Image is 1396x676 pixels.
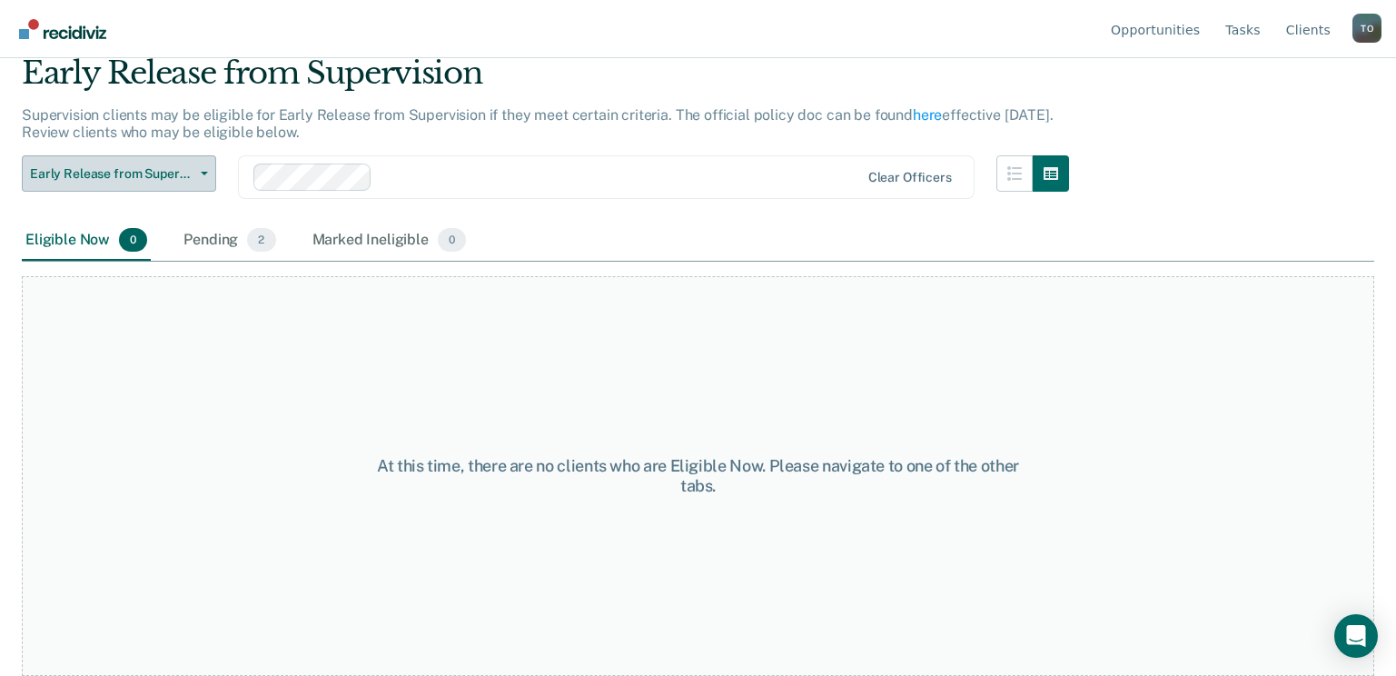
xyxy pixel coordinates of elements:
[22,155,216,192] button: Early Release from Supervision
[309,221,470,261] div: Marked Ineligible0
[22,55,1069,106] div: Early Release from Supervision
[30,166,193,182] span: Early Release from Supervision
[247,228,275,252] span: 2
[119,228,147,252] span: 0
[22,221,151,261] div: Eligible Now0
[1352,14,1381,43] button: Profile dropdown button
[22,106,1054,141] p: Supervision clients may be eligible for Early Release from Supervision if they meet certain crite...
[438,228,466,252] span: 0
[868,170,952,185] div: Clear officers
[19,19,106,39] img: Recidiviz
[1352,14,1381,43] div: T O
[361,456,1036,495] div: At this time, there are no clients who are Eligible Now. Please navigate to one of the other tabs.
[913,106,942,124] a: here
[1334,614,1378,658] div: Open Intercom Messenger
[180,221,279,261] div: Pending2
